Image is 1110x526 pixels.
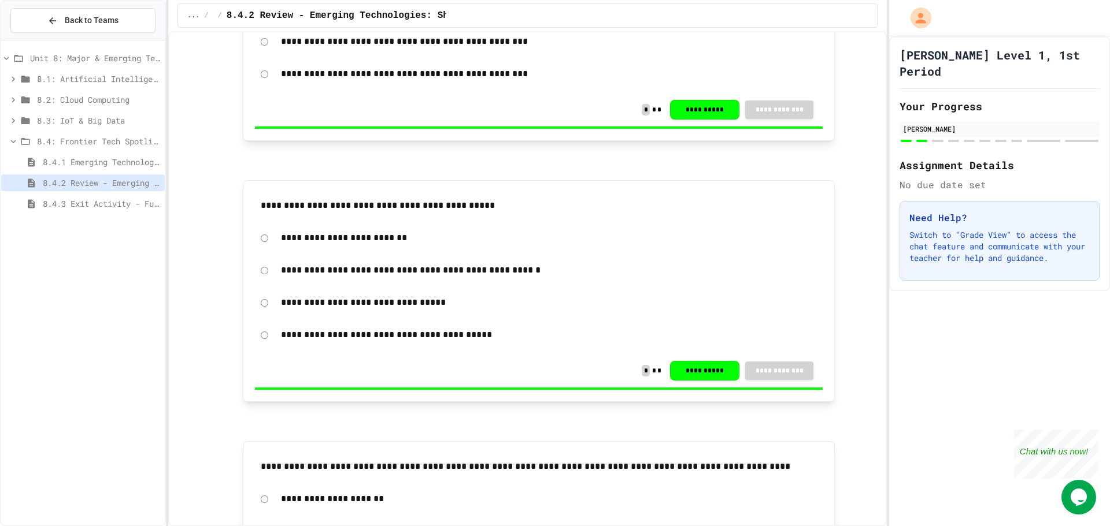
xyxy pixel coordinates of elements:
[227,9,582,23] span: 8.4.2 Review - Emerging Technologies: Shaping Our Digital Future
[37,135,160,147] span: 8.4: Frontier Tech Spotlight
[43,197,160,210] span: 8.4.3 Exit Activity - Future Tech Challenge
[204,11,208,20] span: /
[1014,430,1098,479] iframe: chat widget
[900,98,1100,114] h2: Your Progress
[900,157,1100,173] h2: Assignment Details
[65,14,119,27] span: Back to Teams
[909,211,1090,225] h3: Need Help?
[37,73,160,85] span: 8.1: Artificial Intelligence Basics
[903,124,1096,134] div: [PERSON_NAME]
[1061,480,1098,514] iframe: chat widget
[900,47,1100,79] h1: [PERSON_NAME] Level 1, 1st Period
[37,94,160,106] span: 8.2: Cloud Computing
[30,52,160,64] span: Unit 8: Major & Emerging Technologies
[43,177,160,189] span: 8.4.2 Review - Emerging Technologies: Shaping Our Digital Future
[898,5,934,31] div: My Account
[909,229,1090,264] p: Switch to "Grade View" to access the chat feature and communicate with your teacher for help and ...
[37,114,160,126] span: 8.3: IoT & Big Data
[43,156,160,168] span: 8.4.1 Emerging Technologies: Shaping Our Digital Future
[187,11,200,20] span: ...
[900,178,1100,192] div: No due date set
[218,11,222,20] span: /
